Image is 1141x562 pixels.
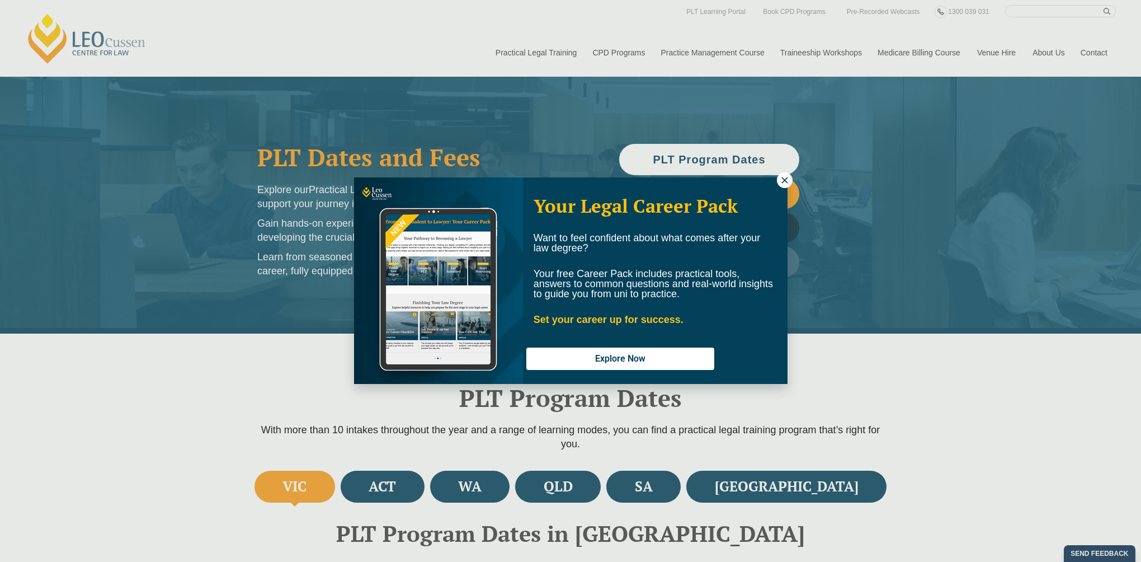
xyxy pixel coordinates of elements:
[354,177,523,384] img: Woman in yellow blouse holding folders looking to the right and smiling
[534,232,761,254] span: Want to feel confident about what comes after your law degree?
[526,348,714,370] button: Explore Now
[534,194,738,218] span: Your Legal Career Pack
[534,314,683,325] strong: Set your career up for success.
[534,268,773,299] span: Your free Career Pack includes practical tools, answers to common questions and real-world insigh...
[777,172,793,188] button: Close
